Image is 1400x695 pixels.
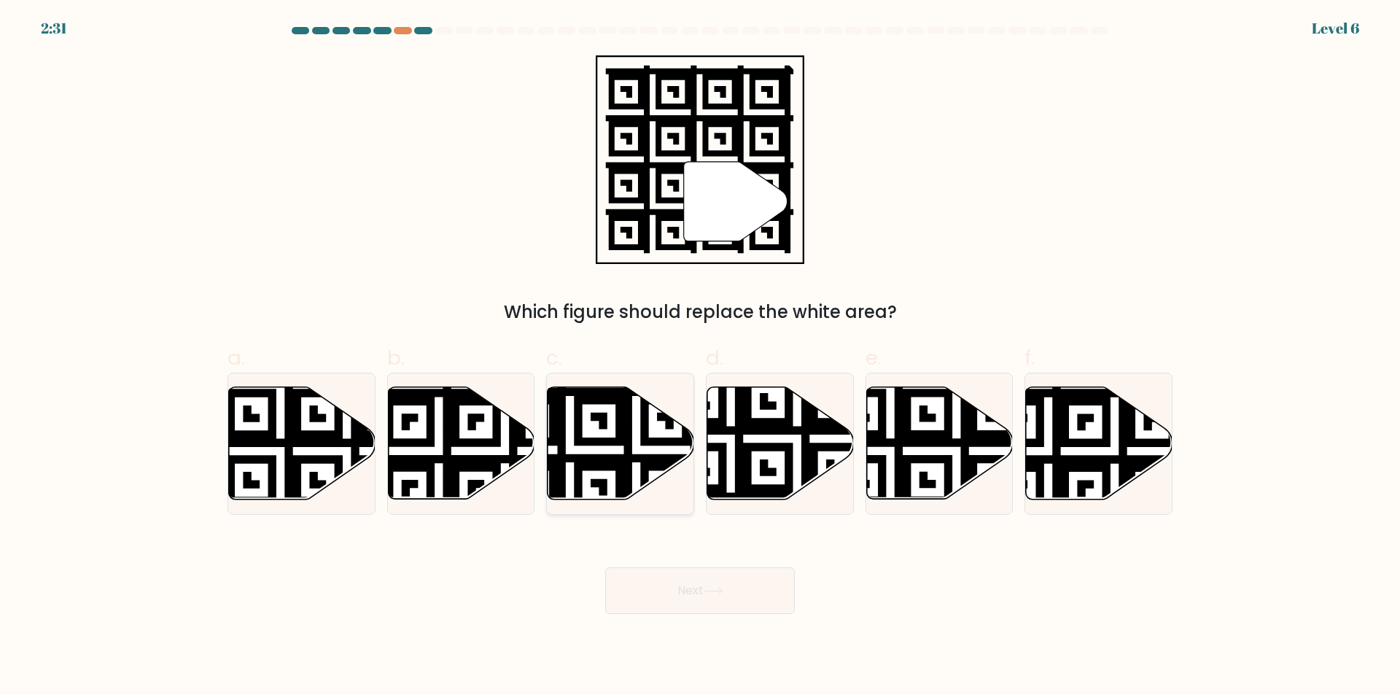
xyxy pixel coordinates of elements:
[605,567,795,614] button: Next
[236,299,1164,325] div: Which figure should replace the white area?
[1312,18,1359,39] div: Level 6
[227,343,245,372] span: a.
[706,343,723,372] span: d.
[1024,343,1035,372] span: f.
[866,343,882,372] span: e.
[41,18,67,39] div: 2:31
[546,343,562,372] span: c.
[684,162,787,241] g: "
[387,343,405,372] span: b.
